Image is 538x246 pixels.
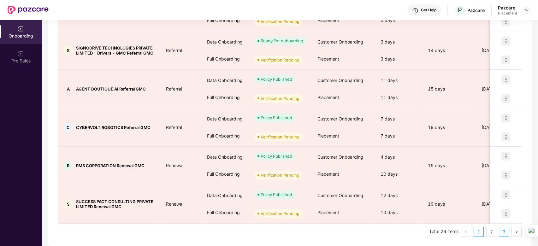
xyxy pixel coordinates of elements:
[261,191,292,198] div: Policy Published
[261,18,299,25] div: Verification Pending
[501,132,510,141] img: icon
[423,201,476,208] div: 19 days
[498,11,517,16] div: Placement
[375,127,423,144] div: 7 days
[501,114,510,122] img: icon
[515,230,518,234] span: right
[501,152,510,161] img: icon
[375,187,423,204] div: 12 days
[375,33,423,50] div: 3 days
[63,84,73,94] div: A
[317,154,363,160] span: Customer Onboarding
[202,166,249,183] div: Full Onboarding
[461,227,471,237] button: left
[498,5,517,11] div: Pazcare
[261,172,299,178] div: Verification Pending
[202,204,249,221] div: Full Onboarding
[76,199,156,209] span: SUCCESS PACT CONSULTING PRIVATE LIMITED Renewal GMC
[499,227,509,237] a: 3
[261,76,292,82] div: Policy Published
[511,227,522,237] button: right
[474,227,483,237] a: 1
[202,187,249,204] div: Data Onboarding
[261,114,292,121] div: Policy Published
[63,46,73,55] div: S
[375,166,423,183] div: 10 days
[501,94,510,103] img: icon
[317,171,339,177] span: Placement
[487,227,496,237] a: 2
[423,85,476,92] div: 15 days
[161,201,188,207] span: Renewal
[476,85,524,92] div: [DATE]
[261,95,299,102] div: Verification Pending
[161,48,187,53] span: Referral
[76,86,146,91] span: AGENT BOUTIQUE AI Referral GMC
[317,95,339,100] span: Placement
[76,163,145,168] span: RMS CORPORATION Renewal GMC
[202,50,249,67] div: Full Onboarding
[375,149,423,166] div: 4 days
[76,125,151,130] span: CYBERVOLT ROBOTICS Referral GMC
[476,162,524,169] div: [DATE]
[63,199,73,209] div: S
[375,89,423,106] div: 11 days
[63,123,73,132] div: C
[202,12,249,29] div: Full Onboarding
[421,8,436,13] div: Get Help
[261,57,299,63] div: Verification Pending
[8,6,49,14] img: New Pazcare Logo
[317,18,339,23] span: Placement
[202,127,249,144] div: Full Onboarding
[429,227,458,237] li: Total 26 items
[499,227,509,237] li: 3
[202,110,249,127] div: Data Onboarding
[261,134,299,140] div: Verification Pending
[202,149,249,166] div: Data Onboarding
[317,133,339,138] span: Placement
[202,33,249,50] div: Data Onboarding
[501,56,510,64] img: icon
[317,78,363,83] span: Customer Onboarding
[501,190,510,199] img: icon
[423,124,476,131] div: 19 days
[261,38,303,44] div: Ready For onboarding
[18,26,24,32] img: svg+xml;base64,PHN2ZyB3aWR0aD0iMjAiIGhlaWdodD0iMjAiIHZpZXdCb3g9IjAgMCAyMCAyMCIgZmlsbD0ibm9uZSIgeG...
[511,227,522,237] li: Next Page
[261,210,299,217] div: Verification Pending
[63,161,73,170] div: R
[476,201,524,208] div: [DATE]
[476,47,524,54] div: [DATE]
[486,227,496,237] li: 2
[317,210,339,215] span: Placement
[412,8,418,14] img: svg+xml;base64,PHN2ZyBpZD0iSGVscC0zMngzMiIgeG1sbnM9Imh0dHA6Ly93d3cudzMub3JnLzIwMDAvc3ZnIiB3aWR0aD...
[501,17,510,26] img: icon
[461,227,471,237] li: Previous Page
[375,50,423,67] div: 3 days
[476,124,524,131] div: [DATE]
[202,72,249,89] div: Data Onboarding
[458,6,462,14] span: P
[423,47,476,54] div: 14 days
[375,204,423,221] div: 10 days
[18,51,24,57] img: svg+xml;base64,PHN2ZyB3aWR0aD0iMjAiIGhlaWdodD0iMjAiIHZpZXdCb3g9IjAgMCAyMCAyMCIgZmlsbD0ibm9uZSIgeG...
[501,37,510,45] img: icon
[261,153,292,159] div: Policy Published
[474,227,484,237] li: 1
[464,230,468,234] span: left
[524,8,529,13] img: svg+xml;base64,PHN2ZyBpZD0iRHJvcGRvd24tMzJ4MzIiIHhtbG5zPSJodHRwOi8vd3d3LnczLm9yZy8yMDAwL3N2ZyIgd2...
[501,75,510,84] img: icon
[375,110,423,127] div: 7 days
[161,125,187,130] span: Referral
[161,86,187,91] span: Referral
[76,45,156,56] span: SIGNODRIVE TECHNOLOGIES PRIVATE LIMITED - Drivers - GMC Referral GMC
[317,56,339,61] span: Placement
[467,7,485,13] div: Pazcare
[202,89,249,106] div: Full Onboarding
[161,163,188,168] span: Renewal
[317,116,363,121] span: Customer Onboarding
[501,209,510,218] img: icon
[317,39,363,44] span: Customer Onboarding
[375,12,423,29] div: 0 days
[501,171,510,179] img: icon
